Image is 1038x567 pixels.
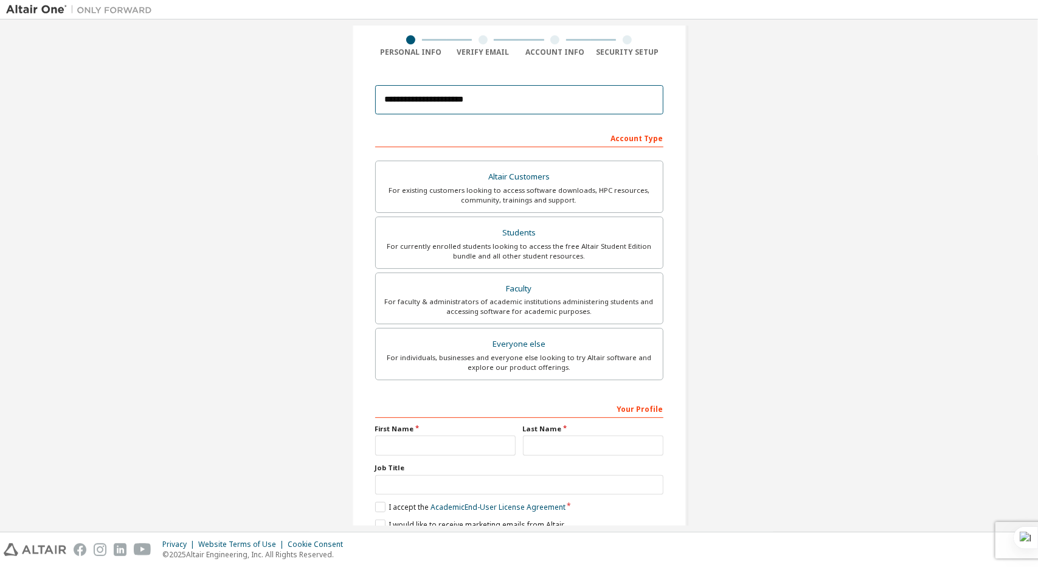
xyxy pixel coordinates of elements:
label: I accept the [375,502,566,512]
div: Students [383,224,656,242]
label: Last Name [523,424,663,434]
div: Website Terms of Use [198,540,288,549]
label: I would like to receive marketing emails from Altair [375,520,564,530]
img: instagram.svg [94,543,106,556]
a: Academic End-User License Agreement [431,502,566,512]
div: Security Setup [591,47,663,57]
img: linkedin.svg [114,543,126,556]
label: First Name [375,424,516,434]
div: For existing customers looking to access software downloads, HPC resources, community, trainings ... [383,186,656,205]
img: altair_logo.svg [4,543,66,556]
div: Your Profile [375,398,663,418]
div: Personal Info [375,47,448,57]
div: Everyone else [383,336,656,353]
div: Altair Customers [383,169,656,186]
div: Verify Email [447,47,519,57]
img: Altair One [6,4,158,16]
img: facebook.svg [74,543,86,556]
label: Job Title [375,463,663,473]
p: © 2025 Altair Engineering, Inc. All Rights Reserved. [162,549,350,560]
div: For currently enrolled students looking to access the free Altair Student Edition bundle and all ... [383,242,656,261]
div: Cookie Consent [288,540,350,549]
div: For faculty & administrators of academic institutions administering students and accessing softwa... [383,297,656,316]
div: Faculty [383,280,656,297]
img: youtube.svg [134,543,151,556]
div: Account Type [375,128,663,147]
div: Privacy [162,540,198,549]
div: Account Info [519,47,592,57]
div: For individuals, businesses and everyone else looking to try Altair software and explore our prod... [383,353,656,372]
